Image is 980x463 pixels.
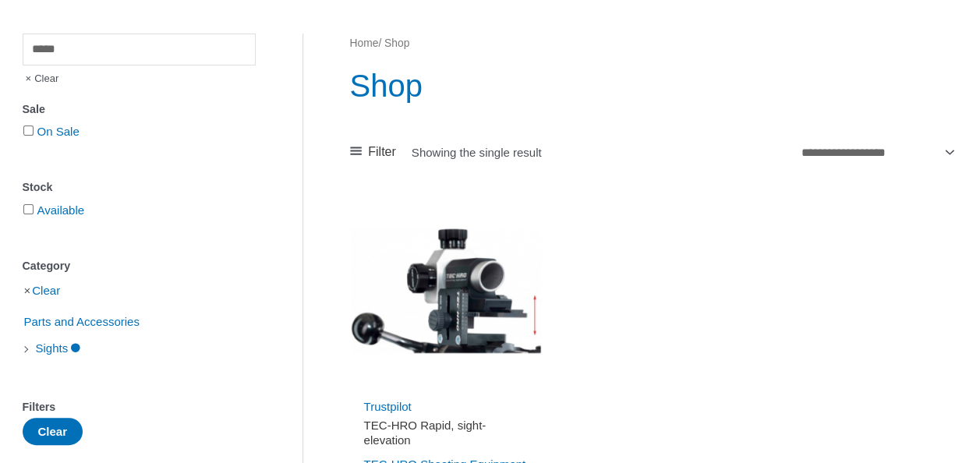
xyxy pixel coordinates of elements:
[350,195,542,387] img: TEC-HRO Rapid
[23,204,34,214] input: Available
[350,64,957,108] h1: Shop
[350,34,957,54] nav: Breadcrumb
[37,125,80,138] a: On Sale
[368,140,396,164] span: Filter
[364,400,412,413] a: Trustpilot
[23,309,141,335] span: Parts and Accessories
[23,65,59,92] span: Clear
[23,396,256,419] div: Filters
[23,176,256,199] div: Stock
[32,284,60,297] a: Clear
[34,341,83,354] a: Sights
[34,335,70,362] span: Sights
[364,418,528,454] a: TEC-HRO Rapid, sight-elevation
[23,125,34,136] input: On Sale
[364,418,528,448] h2: TEC-HRO Rapid, sight-elevation
[350,37,379,49] a: Home
[23,418,83,445] button: Clear
[795,139,957,165] select: Shop order
[37,203,85,217] a: Available
[23,255,256,277] div: Category
[350,140,396,164] a: Filter
[412,147,542,158] p: Showing the single result
[23,98,256,121] div: Sale
[23,314,141,327] a: Parts and Accessories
